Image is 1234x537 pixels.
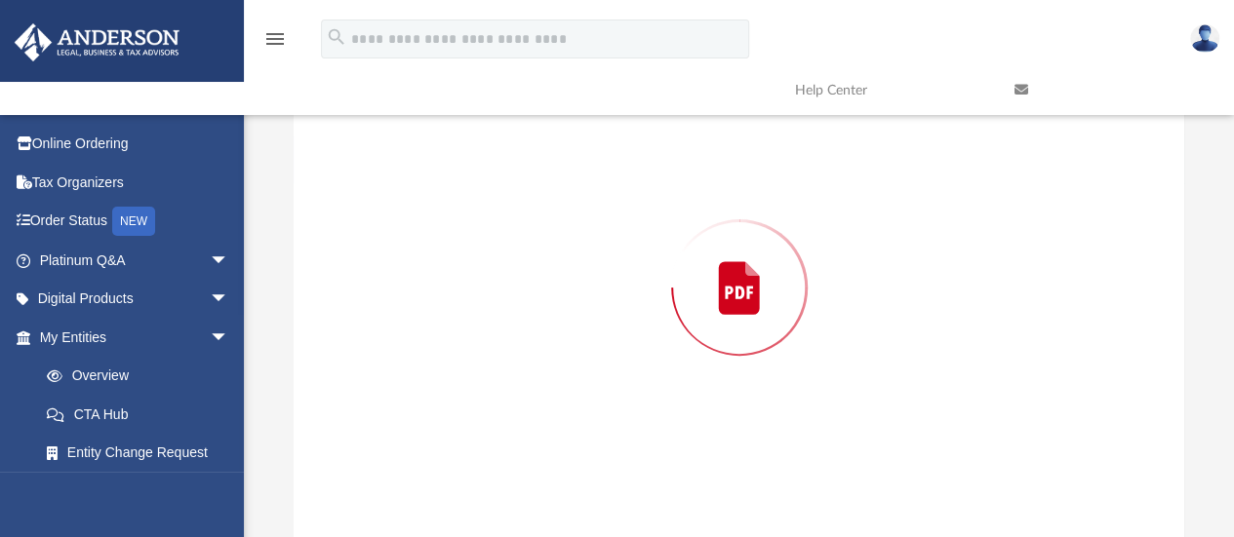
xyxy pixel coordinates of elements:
a: Tax Organizers [14,163,259,202]
a: Overview [27,357,259,396]
i: menu [263,27,287,51]
img: Anderson Advisors Platinum Portal [9,23,185,61]
a: Entity Change Request [27,434,259,473]
a: My Entitiesarrow_drop_down [14,318,259,357]
a: Digital Productsarrow_drop_down [14,280,259,319]
a: CTA Hub [27,395,259,434]
a: Help Center [780,52,1000,129]
span: arrow_drop_down [210,318,249,358]
span: arrow_drop_down [210,241,249,281]
div: NEW [112,207,155,236]
a: Online Ordering [14,125,259,164]
iframe: To enrich screen reader interactions, please activate Accessibility in Grammarly extension settings [1035,436,1211,514]
img: User Pic [1190,24,1219,53]
a: menu [263,37,287,51]
a: Order StatusNEW [14,202,259,242]
i: search [326,26,347,48]
span: arrow_drop_down [210,280,249,320]
a: Platinum Q&Aarrow_drop_down [14,241,259,280]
